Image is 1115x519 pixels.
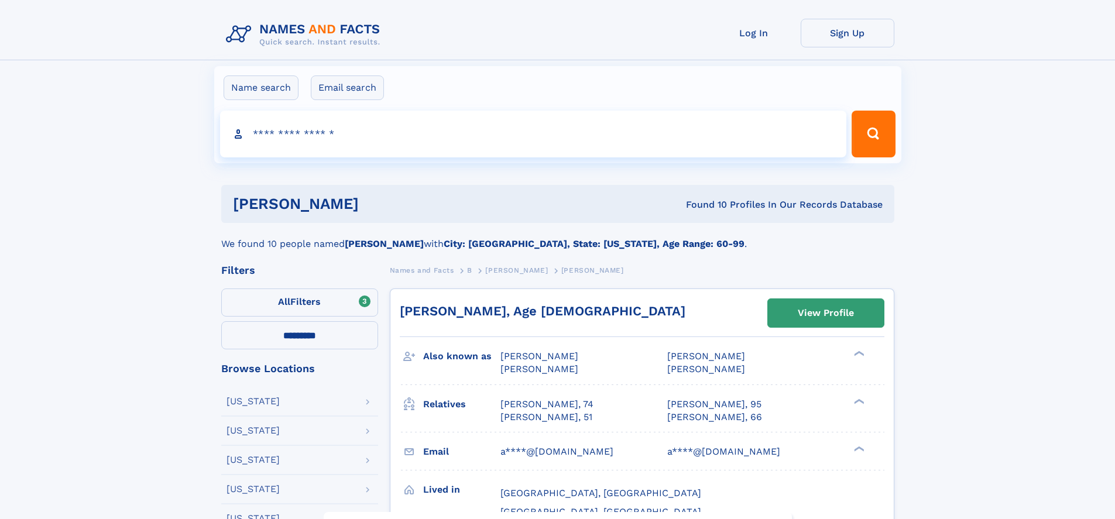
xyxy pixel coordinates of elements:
[224,75,299,100] label: Name search
[227,455,280,465] div: [US_STATE]
[667,411,762,424] a: [PERSON_NAME], 66
[667,398,761,411] a: [PERSON_NAME], 95
[423,346,500,366] h3: Also known as
[467,266,472,274] span: B
[801,19,894,47] a: Sign Up
[423,442,500,462] h3: Email
[851,350,865,358] div: ❯
[500,506,701,517] span: [GEOGRAPHIC_DATA], [GEOGRAPHIC_DATA]
[798,300,854,326] div: View Profile
[221,19,390,50] img: Logo Names and Facts
[220,111,847,157] input: search input
[423,394,500,414] h3: Relatives
[227,397,280,406] div: [US_STATE]
[221,223,894,251] div: We found 10 people named with .
[400,304,685,318] a: [PERSON_NAME], Age [DEMOGRAPHIC_DATA]
[345,238,424,249] b: [PERSON_NAME]
[522,198,883,211] div: Found 10 Profiles In Our Records Database
[500,363,578,374] span: [PERSON_NAME]
[444,238,745,249] b: City: [GEOGRAPHIC_DATA], State: [US_STATE], Age Range: 60-99
[500,350,578,362] span: [PERSON_NAME]
[561,266,624,274] span: [PERSON_NAME]
[851,397,865,405] div: ❯
[768,299,884,327] a: View Profile
[311,75,384,100] label: Email search
[485,266,548,274] span: [PERSON_NAME]
[707,19,801,47] a: Log In
[467,263,472,277] a: B
[221,265,378,276] div: Filters
[485,263,548,277] a: [PERSON_NAME]
[227,426,280,435] div: [US_STATE]
[667,363,745,374] span: [PERSON_NAME]
[852,111,895,157] button: Search Button
[500,398,593,411] a: [PERSON_NAME], 74
[851,445,865,452] div: ❯
[500,411,592,424] a: [PERSON_NAME], 51
[667,350,745,362] span: [PERSON_NAME]
[221,288,378,317] label: Filters
[227,484,280,494] div: [US_STATE]
[500,487,701,499] span: [GEOGRAPHIC_DATA], [GEOGRAPHIC_DATA]
[233,197,523,211] h1: [PERSON_NAME]
[221,363,378,374] div: Browse Locations
[278,296,290,307] span: All
[423,480,500,500] h3: Lived in
[390,263,454,277] a: Names and Facts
